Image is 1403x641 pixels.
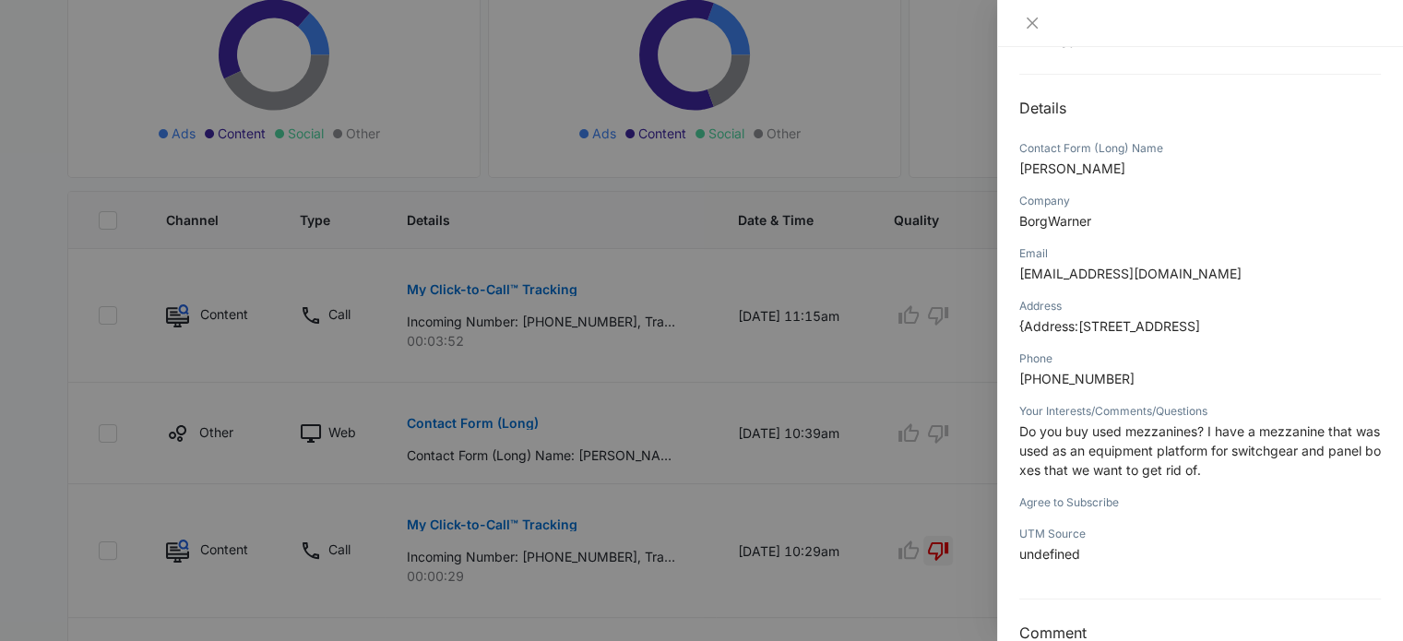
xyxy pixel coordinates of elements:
[1019,97,1381,119] h2: Details
[1019,526,1381,542] div: UTM Source
[1019,318,1200,334] span: {Address:[STREET_ADDRESS]
[1019,266,1242,281] span: [EMAIL_ADDRESS][DOMAIN_NAME]
[1019,213,1091,229] span: BorgWarner
[1019,245,1381,262] div: Email
[1025,16,1040,30] span: close
[1019,193,1381,209] div: Company
[1019,546,1080,562] span: undefined
[1019,423,1381,478] span: Do you buy used mezzanines? I have a mezzanine that was used as an equipment platform for switchg...
[1019,494,1381,511] div: Agree to Subscribe
[1019,298,1381,315] div: Address
[1019,140,1381,157] div: Contact Form (Long) Name
[1019,350,1381,367] div: Phone
[1019,160,1125,176] span: [PERSON_NAME]
[1019,403,1381,420] div: Your Interests/Comments/Questions
[1019,15,1045,31] button: Close
[1019,371,1135,386] span: [PHONE_NUMBER]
